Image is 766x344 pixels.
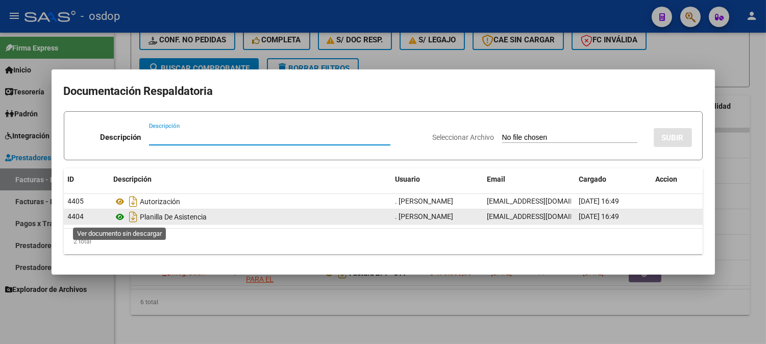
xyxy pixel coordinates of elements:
span: . [PERSON_NAME] [396,197,454,205]
i: Descargar documento [127,209,140,225]
span: [DATE] 16:49 [579,197,620,205]
i: Descargar documento [127,193,140,210]
span: [EMAIL_ADDRESS][DOMAIN_NAME] [487,212,601,220]
span: Cargado [579,175,607,183]
datatable-header-cell: Email [483,168,575,190]
span: [DATE] 16:49 [579,212,620,220]
datatable-header-cell: ID [64,168,110,190]
div: 2 total [64,229,703,254]
span: Usuario [396,175,421,183]
datatable-header-cell: Usuario [391,168,483,190]
span: 4404 [68,212,84,220]
span: Accion [656,175,678,183]
span: ID [68,175,75,183]
span: Seleccionar Archivo [433,133,495,141]
datatable-header-cell: Accion [652,168,703,190]
div: Planilla De Asistencia [114,209,387,225]
h2: Documentación Respaldatoria [64,82,703,101]
div: Autorización [114,193,387,210]
span: Descripción [114,175,152,183]
span: 4405 [68,197,84,205]
span: . [PERSON_NAME] [396,212,454,220]
button: SUBIR [654,128,692,147]
datatable-header-cell: Descripción [110,168,391,190]
span: SUBIR [662,133,684,142]
datatable-header-cell: Cargado [575,168,652,190]
p: Descripción [100,132,141,143]
span: Email [487,175,506,183]
span: [EMAIL_ADDRESS][DOMAIN_NAME] [487,197,601,205]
